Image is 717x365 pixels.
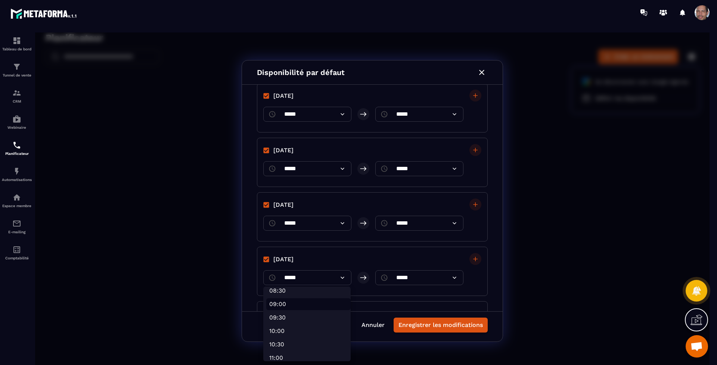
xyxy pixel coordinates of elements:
p: CRM [2,99,32,103]
a: automationsautomationsWebinaire [2,109,32,135]
p: Webinaire [2,125,32,130]
a: Ouvrir le chat [686,335,708,358]
a: schedulerschedulerPlanificateur [2,135,32,161]
a: emailemailE-mailing [2,213,32,240]
img: automations [12,193,21,202]
li: 11:00 [231,319,316,331]
img: formation [12,88,21,97]
li: 09:30 [231,279,316,291]
p: E-mailing [2,230,32,234]
p: Espace membre [2,204,32,208]
p: Tunnel de vente [2,73,32,77]
a: accountantaccountantComptabilité [2,240,32,266]
img: formation [12,62,21,71]
img: accountant [12,245,21,254]
a: formationformationCRM [2,83,32,109]
p: Planificateur [2,152,32,156]
img: scheduler [12,141,21,150]
li: 10:30 [231,306,316,318]
p: Tableau de bord [2,47,32,51]
a: automationsautomationsEspace membre [2,187,32,213]
img: automations [12,167,21,176]
p: Automatisations [2,178,32,182]
li: 09:00 [231,266,316,278]
img: logo [10,7,78,20]
li: 10:00 [231,293,316,305]
p: Comptabilité [2,256,32,260]
a: automationsautomationsAutomatisations [2,161,32,187]
a: formationformationTunnel de vente [2,57,32,83]
img: automations [12,115,21,124]
li: 08:30 [231,252,316,264]
img: email [12,219,21,228]
a: formationformationTableau de bord [2,31,32,57]
img: formation [12,36,21,45]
